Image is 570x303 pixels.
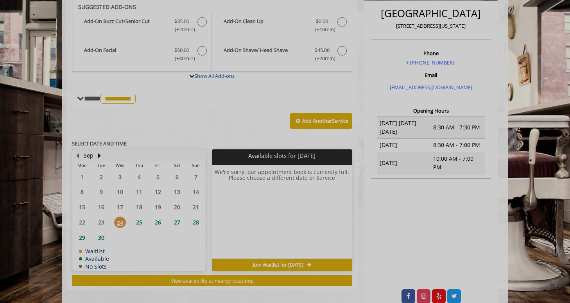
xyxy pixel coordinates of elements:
td: Select day30 [91,230,110,245]
a: [EMAIL_ADDRESS][DOMAIN_NAME] [390,84,472,91]
span: (+40min ) [170,54,194,63]
a: Show All Add-ons [194,72,235,79]
p: [STREET_ADDRESS][US_STATE] [373,22,489,30]
a: + [PHONE_NUMBER]. [406,59,455,66]
td: Select day27 [167,215,186,230]
button: View availability at nearby locations [72,275,352,287]
td: Select day25 [129,215,148,230]
span: 29 [76,232,88,243]
h2: [GEOGRAPHIC_DATA] [373,8,489,19]
span: 28 [190,217,202,228]
h3: Email [373,72,489,78]
span: (+20min ) [310,54,333,63]
span: (+10min ) [310,25,333,34]
label: Add-On Facial [76,46,208,65]
b: SELECT DATE AND TIME [72,140,127,147]
button: Next Month [96,151,102,160]
button: Add AnotherService [290,113,352,129]
td: Select day26 [149,215,167,230]
h6: We're sorry, our appointment book is currently full. Please choose a different date or Service [212,169,351,256]
p: Available slots for [DATE] [215,152,349,159]
b: Add-On Buzz Cut/Senior Cut [84,17,167,34]
b: SUGGESTED ADD-ONS [78,3,136,11]
th: Mon [73,161,91,169]
td: [DATE] [DATE] [DATE] [377,117,431,139]
td: [DATE] [377,152,431,174]
span: 24 [114,217,126,228]
td: Waitlist [79,248,109,254]
th: Sat [167,161,186,169]
span: 27 [171,217,183,228]
h3: Phone [373,50,489,56]
th: Wed [111,161,129,169]
b: Add-On Clean Up [224,17,307,34]
td: 8:30 AM - 7:00 PM [431,138,485,152]
button: Sep [84,151,93,160]
td: No Slots [79,264,109,269]
span: 26 [152,217,164,228]
label: Add-On Buzz Cut/Senior Cut [76,17,208,36]
span: $50.00 [174,46,189,54]
td: Select day28 [186,215,206,230]
th: Sun [186,161,206,169]
td: Available [79,256,109,262]
b: Add-On Facial [84,46,167,63]
span: Join Waitlist for [DATE] [253,262,303,268]
td: 8:30 AM - 7:30 PM [431,117,485,139]
span: View availability at nearby locations [171,277,253,284]
th: Tue [91,161,110,169]
td: Select day29 [73,230,91,245]
span: (+20min ) [170,25,194,34]
h3: Opening Hours [371,108,491,113]
th: Fri [149,161,167,169]
span: 30 [95,232,107,243]
th: Thu [129,161,148,169]
span: $35.00 [174,17,189,25]
label: Add-On Clean Up [216,17,348,36]
button: Previous Month [74,151,81,160]
label: Add-On Shave/ Head Shave [216,46,348,65]
td: [DATE] [377,138,431,152]
b: Add-On Shave/ Head Shave [224,46,307,63]
td: Select day24 [111,215,129,230]
b: Add Another Service [302,117,348,124]
span: 25 [133,217,145,228]
span: $0.00 [316,17,328,25]
span: $45.00 [315,46,330,54]
td: 10:00 AM - 7:00 PM [431,152,485,174]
